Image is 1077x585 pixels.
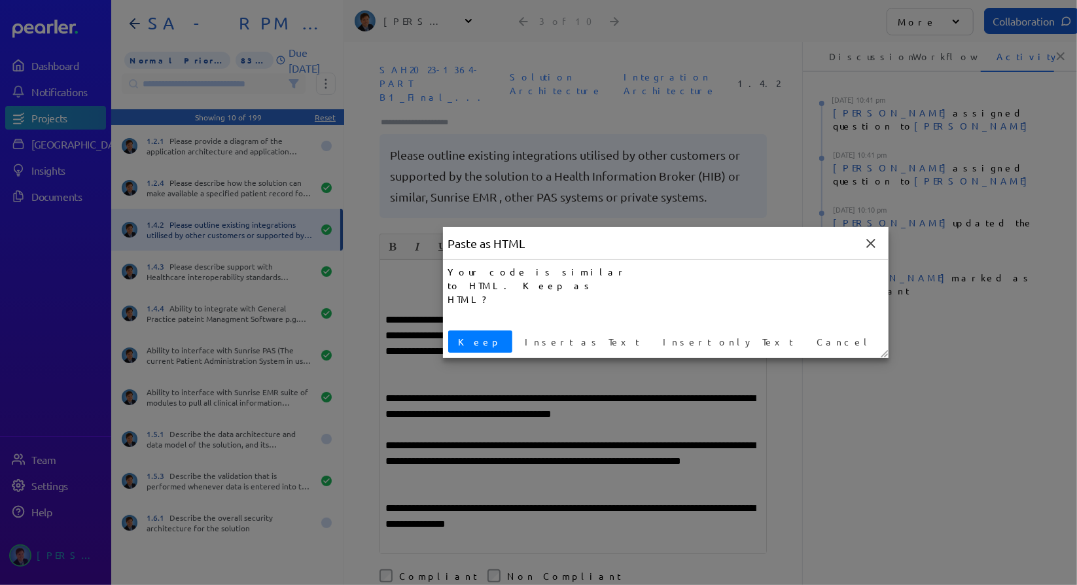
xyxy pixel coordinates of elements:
span: Keep [453,335,507,349]
div: Paste as HTML [443,227,531,259]
button: Keep [448,330,512,353]
button: Insert only Text [653,330,804,353]
span: Cancel [812,335,878,349]
span: Insert as Text [520,335,645,349]
button: Insert as Text [515,330,650,353]
button: Cancel [807,330,883,353]
div: Your code is similar to HTML. Keep as HTML? [448,265,634,306]
span: Insert only Text [658,335,799,349]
